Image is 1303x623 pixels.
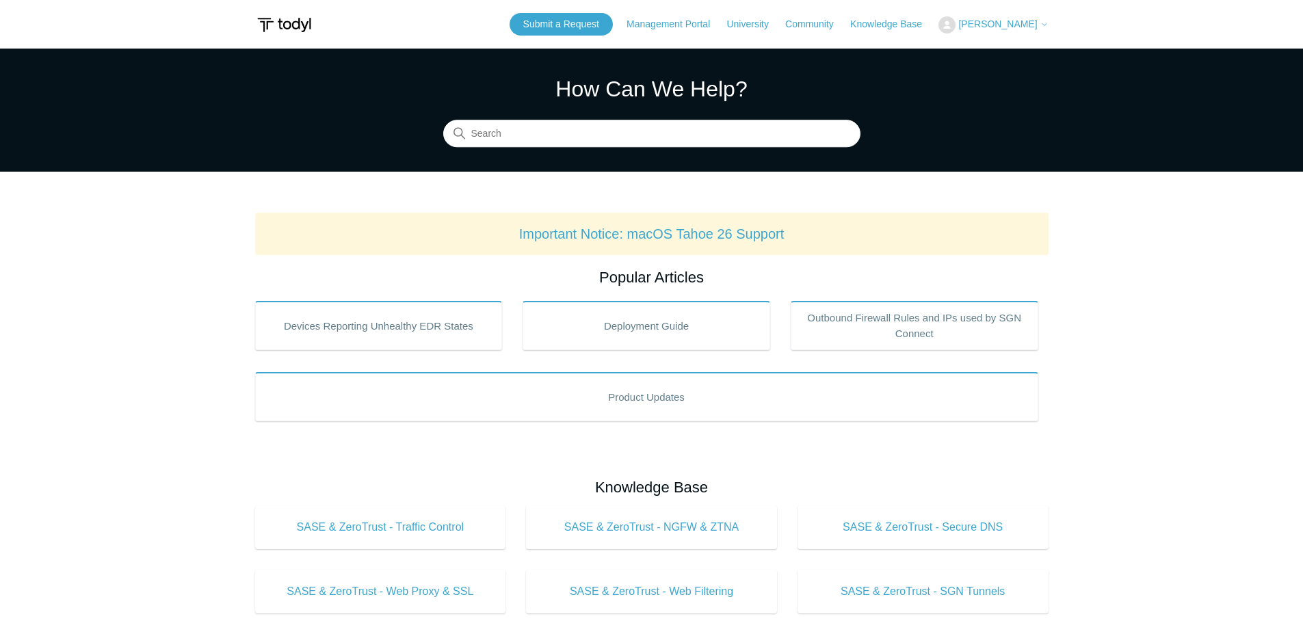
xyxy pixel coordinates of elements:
input: Search [443,120,860,148]
h2: Popular Articles [255,266,1049,289]
a: Important Notice: macOS Tahoe 26 Support [519,226,785,241]
a: SASE & ZeroTrust - NGFW & ZTNA [526,505,777,549]
a: SASE & ZeroTrust - SGN Tunnels [798,570,1049,613]
h1: How Can We Help? [443,72,860,105]
span: SASE & ZeroTrust - Web Proxy & SSL [276,583,486,600]
a: Deployment Guide [523,301,770,350]
a: SASE & ZeroTrust - Traffic Control [255,505,506,549]
a: Outbound Firewall Rules and IPs used by SGN Connect [791,301,1038,350]
img: Todyl Support Center Help Center home page [255,12,313,38]
span: SASE & ZeroTrust - NGFW & ZTNA [547,519,756,535]
a: Product Updates [255,372,1038,421]
a: SASE & ZeroTrust - Web Proxy & SSL [255,570,506,613]
a: University [726,17,782,31]
span: SASE & ZeroTrust - SGN Tunnels [818,583,1028,600]
span: SASE & ZeroTrust - Traffic Control [276,519,486,535]
a: Submit a Request [510,13,613,36]
a: Knowledge Base [850,17,936,31]
button: [PERSON_NAME] [938,16,1048,34]
a: Management Portal [627,17,724,31]
a: SASE & ZeroTrust - Secure DNS [798,505,1049,549]
span: SASE & ZeroTrust - Web Filtering [547,583,756,600]
a: SASE & ZeroTrust - Web Filtering [526,570,777,613]
span: [PERSON_NAME] [958,18,1037,29]
a: Devices Reporting Unhealthy EDR States [255,301,503,350]
span: SASE & ZeroTrust - Secure DNS [818,519,1028,535]
h2: Knowledge Base [255,476,1049,499]
a: Community [785,17,847,31]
